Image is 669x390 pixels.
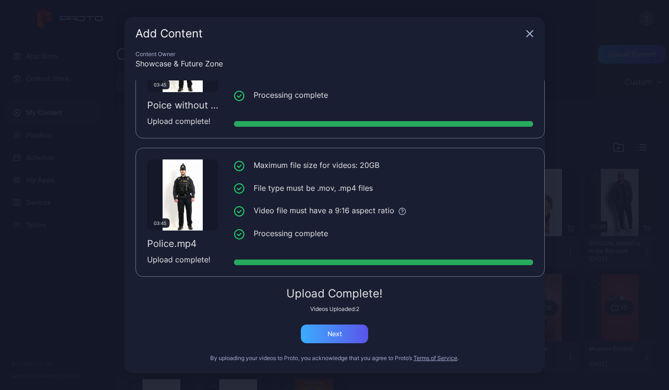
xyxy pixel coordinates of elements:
[234,205,533,217] li: Video file must have a 9:16 aspect ratio
[135,354,534,362] div: By uploading your videos to Proto, you acknowledge that you agree to Proto’s .
[135,28,522,39] div: Add Content
[150,80,170,89] div: 03:45
[135,288,534,299] div: Upload Complete!
[150,218,170,228] div: 03:45
[234,182,533,194] li: File type must be .mov, .mp4 files
[147,254,218,265] div: Upload complete!
[147,116,218,127] div: Upload complete!
[327,330,342,338] div: Next
[135,51,534,58] div: Content Owner
[135,58,534,69] div: Showcase & Future Zone
[234,159,533,171] li: Maximum file size for videos: 20GB
[234,89,533,101] li: Processing complete
[234,228,533,239] li: Processing complete
[147,238,218,249] div: Police.mp4
[413,354,457,362] button: Terms of Service
[147,100,218,111] div: Poice without Sound.mp4
[301,325,368,343] button: Next
[135,305,534,313] div: Videos Uploaded: 2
